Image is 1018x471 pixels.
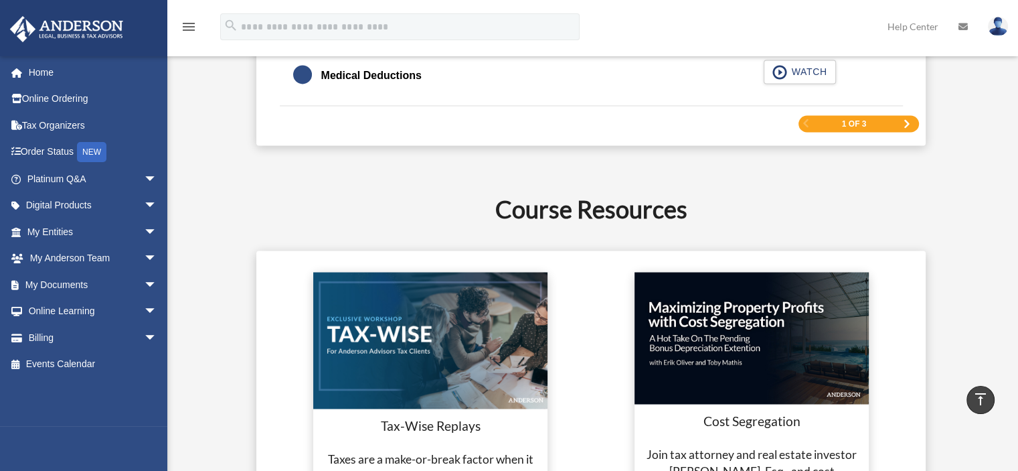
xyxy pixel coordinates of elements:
[903,119,911,129] a: Next Page
[9,59,177,86] a: Home
[9,112,177,139] a: Tax Organizers
[77,142,106,162] div: NEW
[9,351,177,378] a: Events Calendar
[764,60,836,84] button: WATCH
[313,272,547,409] img: taxwise-replay.png
[181,19,197,35] i: menu
[9,245,177,272] a: My Anderson Teamarrow_drop_down
[144,298,171,326] span: arrow_drop_down
[643,412,861,430] h3: Cost Segregation
[144,245,171,273] span: arrow_drop_down
[144,218,171,246] span: arrow_drop_down
[9,86,177,113] a: Online Ordering
[988,17,1008,36] img: User Pic
[144,165,171,193] span: arrow_drop_down
[972,391,989,407] i: vertical_align_top
[6,16,127,42] img: Anderson Advisors Platinum Portal
[9,298,177,325] a: Online Learningarrow_drop_down
[9,271,177,298] a: My Documentsarrow_drop_down
[144,324,171,352] span: arrow_drop_down
[224,18,238,33] i: search
[9,165,177,192] a: Platinum Q&Aarrow_drop_down
[9,218,177,245] a: My Entitiesarrow_drop_down
[189,192,993,226] h2: Course Resources
[293,60,889,92] a: Medical Deductions WATCH
[9,192,177,219] a: Digital Productsarrow_drop_down
[842,120,867,128] span: 1 of 3
[321,66,422,85] div: Medical Deductions
[787,65,827,78] span: WATCH
[321,417,539,435] h3: Tax-Wise Replays
[144,192,171,220] span: arrow_drop_down
[634,272,869,404] img: cost-seg-update.jpg
[144,271,171,299] span: arrow_drop_down
[9,139,177,166] a: Order StatusNEW
[966,386,995,414] a: vertical_align_top
[181,23,197,35] a: menu
[9,324,177,351] a: Billingarrow_drop_down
